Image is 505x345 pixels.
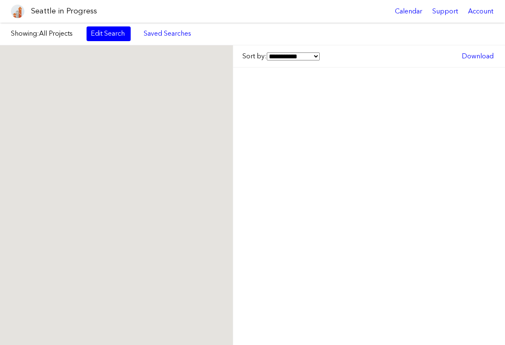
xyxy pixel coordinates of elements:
span: All Projects [39,29,73,37]
label: Showing: [11,29,78,38]
h1: Seattle in Progress [31,6,97,16]
label: Sort by: [242,52,320,61]
a: Edit Search [87,26,131,41]
a: Saved Searches [139,26,196,41]
a: Download [458,49,498,63]
select: Sort by: [267,52,320,60]
img: favicon-96x96.png [11,5,24,18]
